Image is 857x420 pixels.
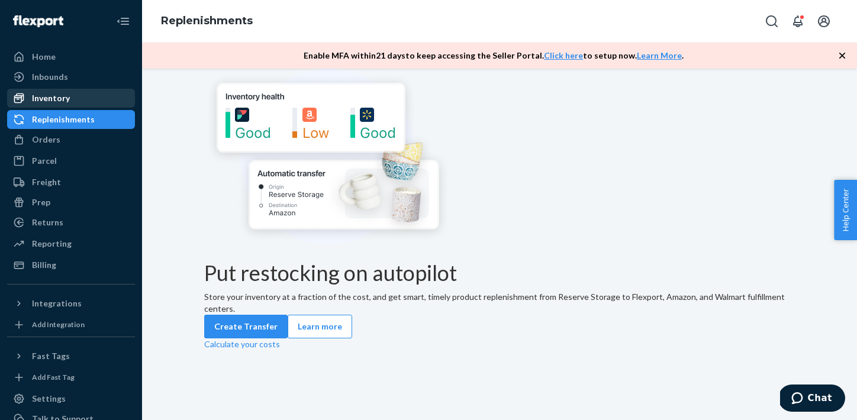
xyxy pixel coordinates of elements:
[7,193,135,212] a: Prep
[780,385,845,414] iframe: Opens a widget where you can chat to one of our agents
[204,261,795,285] h1: Put restocking on autopilot
[32,176,61,188] div: Freight
[288,315,352,338] button: Learn more
[7,234,135,253] a: Reporting
[7,110,135,129] a: Replenishments
[204,315,288,338] button: Create Transfer
[204,339,280,349] a: Calculate your costs
[204,291,795,315] div: Store your inventory at a fraction of the cost, and get smart, timely product replenishment from ...
[32,217,63,228] div: Returns
[7,47,135,66] a: Home
[7,130,135,149] a: Orders
[7,294,135,313] button: Integrations
[7,256,135,274] a: Billing
[7,347,135,366] button: Fast Tags
[13,15,63,27] img: Flexport logo
[760,9,784,33] button: Open Search Box
[7,213,135,232] a: Returns
[786,9,810,33] button: Open notifications
[7,173,135,192] a: Freight
[32,350,70,362] div: Fast Tags
[7,89,135,108] a: Inventory
[32,259,56,271] div: Billing
[32,114,95,125] div: Replenishments
[7,318,135,332] a: Add Integration
[32,238,72,250] div: Reporting
[32,92,70,104] div: Inventory
[7,151,135,170] a: Parcel
[304,50,684,62] p: Enable MFA within 21 days to keep accessing the Seller Portal. to setup now. .
[152,4,262,38] ol: breadcrumbs
[7,370,135,385] a: Add Fast Tag
[834,180,857,240] button: Help Center
[32,298,82,309] div: Integrations
[32,372,75,382] div: Add Fast Tag
[32,196,50,208] div: Prep
[812,9,836,33] button: Open account menu
[111,9,135,33] button: Close Navigation
[32,393,66,405] div: Settings
[32,71,68,83] div: Inbounds
[161,14,253,27] a: Replenishments
[32,51,56,63] div: Home
[7,389,135,408] a: Settings
[32,319,85,329] div: Add Integration
[32,155,57,167] div: Parcel
[32,134,60,146] div: Orders
[7,67,135,86] a: Inbounds
[637,50,682,60] a: Learn More
[544,50,583,60] a: Click here
[204,69,452,250] img: Empty list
